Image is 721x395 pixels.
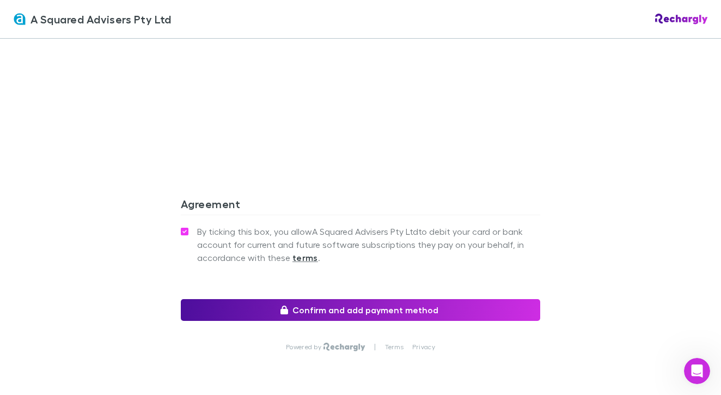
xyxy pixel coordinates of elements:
button: Confirm and add payment method [181,299,540,321]
iframe: Intercom live chat [684,358,710,384]
span: By ticking this box, you allow A Squared Advisers Pty Ltd to debit your card or bank account for ... [197,225,540,264]
p: Powered by [286,343,323,351]
span: A Squared Advisers Pty Ltd [30,11,172,27]
img: Rechargly Logo [323,343,365,351]
a: Terms [385,343,404,351]
img: A Squared Advisers Pty Ltd's Logo [13,13,26,26]
strong: terms [292,252,318,263]
h3: Agreement [181,197,540,215]
img: Rechargly Logo [655,14,708,25]
p: | [374,343,376,351]
a: Privacy [412,343,435,351]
